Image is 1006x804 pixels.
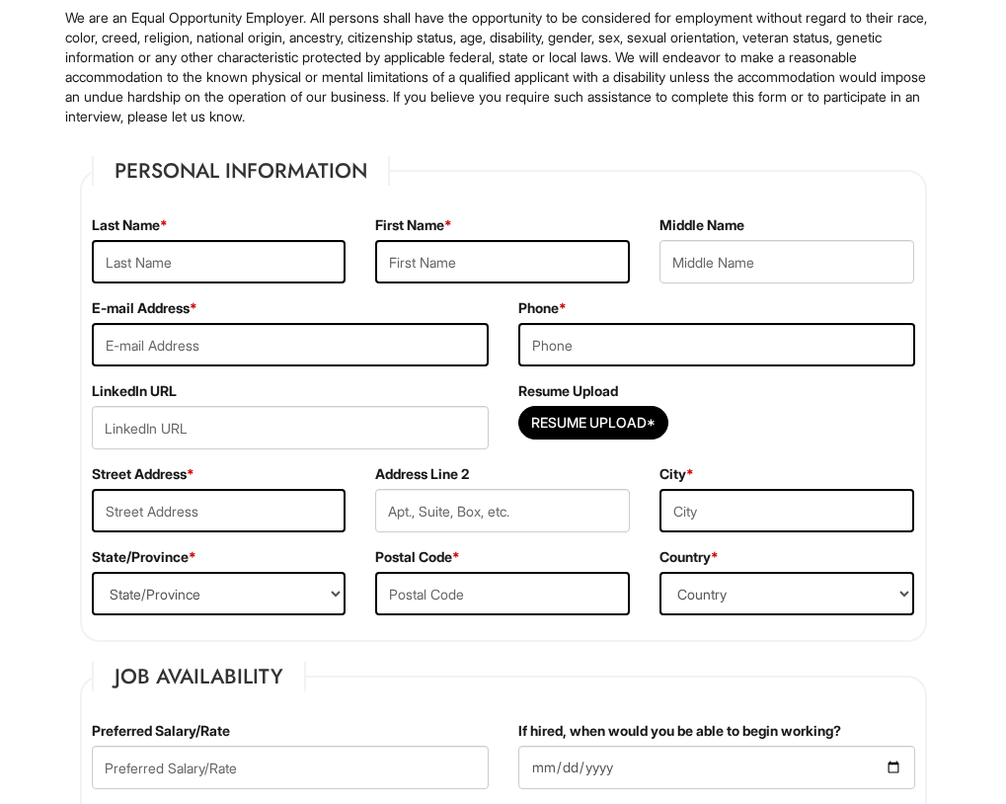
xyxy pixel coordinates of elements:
[92,240,347,283] input: Last Name
[659,215,744,235] label: Middle Name
[518,323,915,366] input: Phone
[518,721,841,741] label: If hired, when would you be able to begin working?
[659,240,914,283] input: Middle Name
[375,215,452,235] label: First Name
[375,572,630,615] input: Postal Code
[375,547,460,567] label: Postal Code
[659,572,914,615] select: Country
[92,721,230,741] label: Preferred Salary/Rate
[65,8,942,126] p: We are an Equal Opportunity Employer. All persons shall have the opportunity to be considered for...
[92,298,197,318] label: E-mail Address
[92,547,196,567] label: State/Province
[92,156,390,186] legend: Personal Information
[659,547,719,567] label: Country
[375,464,469,484] label: Address Line 2
[659,489,914,532] input: City
[518,298,567,318] label: Phone
[92,215,168,235] label: Last Name
[92,662,306,691] legend: Job Availability
[92,406,489,449] input: LinkedIn URL
[92,746,489,789] input: Preferred Salary/Rate
[92,323,489,366] input: E-mail Address
[92,572,347,615] select: State/Province
[92,381,177,401] label: LinkedIn URL
[518,381,618,401] label: Resume Upload
[659,464,694,484] label: City
[92,464,194,484] label: Street Address
[92,489,347,532] input: Street Address
[375,489,630,532] input: Apt., Suite, Box, etc.
[375,240,630,283] input: First Name
[518,406,668,440] button: Resume Upload*Resume Upload*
